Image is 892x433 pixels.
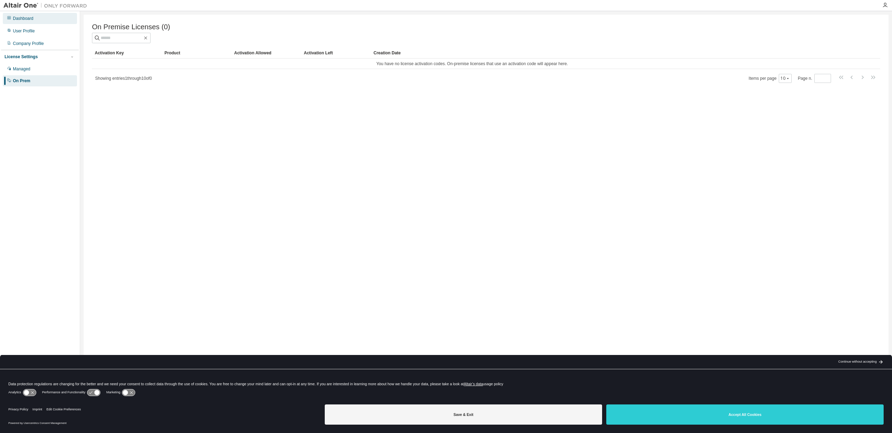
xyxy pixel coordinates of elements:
[164,47,229,59] div: Product
[374,47,849,59] div: Creation Date
[798,74,831,83] span: Page n.
[749,74,792,83] span: Items per page
[92,59,852,69] td: You have no license activation codes. On-premise licenses that use an activation code will appear...
[234,47,298,59] div: Activation Allowed
[5,54,38,60] div: License Settings
[13,28,35,34] div: User Profile
[780,76,790,81] button: 10
[13,78,30,84] div: On Prem
[3,2,91,9] img: Altair One
[13,41,44,46] div: Company Profile
[304,47,368,59] div: Activation Left
[13,16,33,21] div: Dashboard
[95,47,159,59] div: Activation Key
[13,66,30,72] div: Managed
[92,23,170,31] span: On Premise Licenses (0)
[95,76,152,81] span: Showing entries 1 through 10 of 0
